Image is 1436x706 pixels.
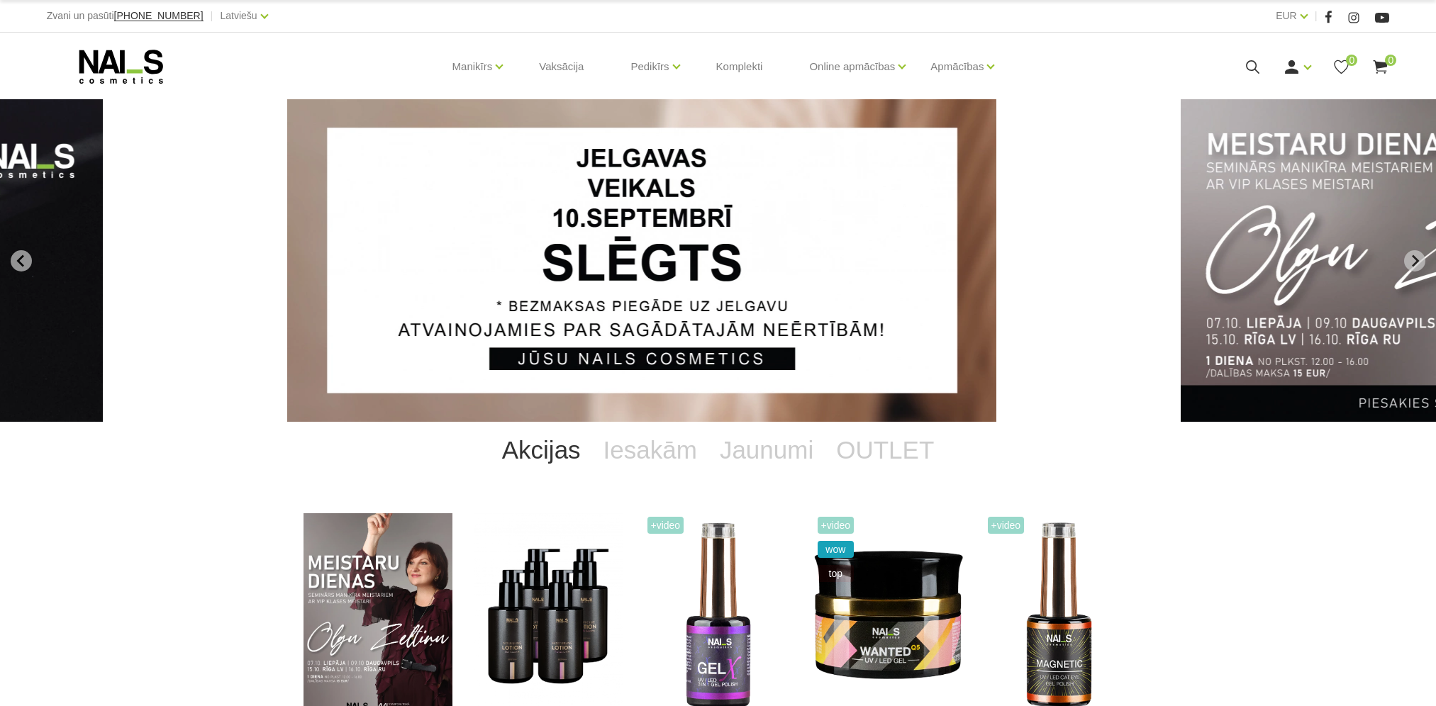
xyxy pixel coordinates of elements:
iframe: chat widget [1337,661,1429,706]
a: OUTLET [825,422,945,478]
span: 0 [1346,55,1357,66]
a: Online apmācības [809,38,895,95]
a: Akcijas [491,422,592,478]
div: Zvani un pasūti [47,7,204,25]
a: Apmācības [930,38,984,95]
a: Iesakām [592,422,708,478]
span: +Video [988,517,1025,534]
span: 0 [1385,55,1396,66]
li: 1 of 14 [287,99,1149,422]
span: wow [818,541,855,558]
a: [PHONE_NUMBER] [114,11,204,21]
span: [PHONE_NUMBER] [114,10,204,21]
button: Next slide [1404,250,1425,271]
a: 0 [1332,58,1350,76]
a: Pedikīrs [630,38,669,95]
a: Manikīrs [452,38,493,95]
button: Go to last slide [11,250,32,271]
a: Komplekti [705,33,774,101]
span: | [211,7,213,25]
a: Latviešu [221,7,257,24]
span: | [1315,7,1318,25]
a: Jaunumi [708,422,825,478]
a: Vaksācija [528,33,595,101]
span: +Video [647,517,684,534]
a: 0 [1371,58,1389,76]
span: +Video [818,517,855,534]
a: EUR [1276,7,1297,24]
span: top [818,565,855,582]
